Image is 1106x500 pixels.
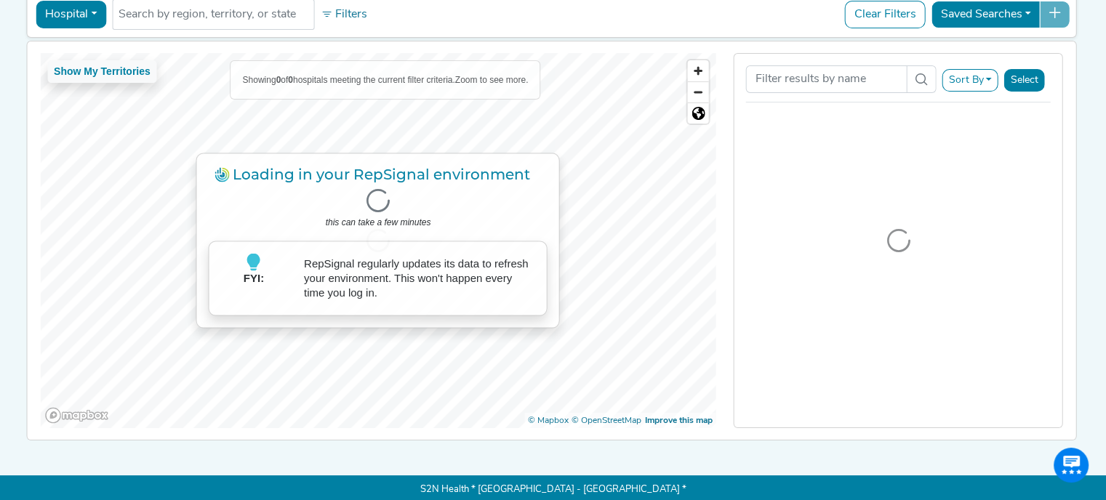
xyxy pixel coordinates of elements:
[645,416,713,425] a: Map feedback
[47,60,157,83] button: Show My Territories
[688,60,709,81] button: Zoom in
[688,103,709,124] span: Reset zoom
[276,75,281,85] b: 0
[243,75,455,85] span: Showing of hospitals meeting the current filter criteria.
[288,75,293,85] b: 0
[688,82,709,102] span: Zoom out
[845,1,926,28] button: Clear Filters
[572,416,641,425] a: OpenStreetMap
[36,1,106,28] button: Hospital
[245,253,263,270] img: lightbulb
[688,102,709,124] button: Reset bearing to north
[119,6,308,23] input: Search by region, territory, or state
[209,214,548,229] p: this can take a few minutes
[304,257,535,300] p: RepSignal regularly updates its data to refresh your environment. This won't happen every time yo...
[44,407,108,424] a: Mapbox logo
[528,416,569,425] a: Mapbox
[317,2,371,27] button: Filters
[688,81,709,102] button: Zoom out
[455,75,529,85] span: Zoom to see more.
[931,1,1041,28] button: Saved Searches
[221,270,286,303] p: FYI:
[209,165,548,182] h3: Loading in your RepSignal environment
